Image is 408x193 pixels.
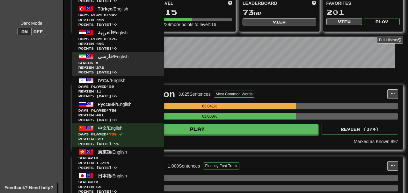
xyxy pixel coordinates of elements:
button: Off [31,28,45,35]
div: 5,239 more points to level 116 [159,21,233,28]
a: فارسی/EnglishStreak:5 Review:272Points [DATE]:0 [72,52,164,76]
a: Türkçe/EnglishDays Played:747 Review:485Points [DATE]:0 [72,4,164,28]
div: 201 [326,8,400,16]
div: 63.008% [123,113,296,120]
span: Streak: [78,156,157,161]
span: 73 [243,8,254,17]
span: Streak: [78,180,157,184]
span: / English [98,30,128,35]
span: 747 [109,13,117,17]
span: עברית [98,78,110,83]
p: In Progress [72,75,403,81]
span: Review: 485 [78,17,157,22]
button: View [326,18,362,25]
span: / English [98,78,126,83]
span: Review: 1,274 [78,161,157,165]
span: Review: 11 [78,89,157,94]
span: Türkçe [98,6,113,11]
button: Most Common Words [214,91,255,98]
button: On [18,28,32,35]
span: Days Played: [78,37,157,41]
a: עברית/EnglishDays Played:59 Review:11Points [DATE]:0 [72,76,164,100]
button: Play [77,124,318,134]
span: 0 [96,180,98,184]
span: Streak: [78,60,157,65]
span: / English [98,149,127,155]
span: 738 [109,132,117,136]
button: Fluency Fast Track [203,162,239,169]
span: Points [DATE]: 96 [78,141,157,146]
span: Русский [98,102,116,107]
span: Days Played: [78,108,157,113]
span: Review: 272 [78,65,157,70]
a: 廣東話/EnglishStreak:0 Review:1,274Points [DATE]:0 [72,147,164,171]
a: العربية/EnglishDays Played:478 Review:496Points [DATE]:0 [72,28,164,52]
a: Русский/EnglishDays Played:736 Review:421Points [DATE]:0 [72,100,164,123]
span: Review: 68 [78,184,157,189]
div: Dark Mode [5,20,58,26]
span: 478 [109,37,117,41]
button: Play [364,18,400,25]
span: Days Played: [78,13,157,17]
span: / English [98,6,128,11]
div: Marked as Known: 897 [354,138,398,145]
span: / English [98,102,132,107]
span: Points [DATE]: 0 [78,94,157,99]
span: Review: 496 [78,41,157,46]
span: Review: 421 [78,113,157,118]
span: Points [DATE]: 0 [78,165,157,170]
span: 廣東話 [98,149,111,155]
div: 115 [159,8,233,16]
div: 63.041% [123,103,296,109]
a: Full History [377,37,403,44]
span: العربية [98,30,112,35]
span: Points [DATE]: 0 [78,22,157,27]
button: Review (374) [322,124,398,134]
span: Points [DATE]: 0 [78,118,157,122]
a: 中文/EnglishDays Played:738 Review:371Points [DATE]:96 [72,123,164,147]
span: 59 [109,85,114,88]
div: 1,000 Sentences [168,163,200,169]
span: / English [98,126,123,131]
span: 0 [96,156,98,160]
button: View [243,18,316,25]
span: 736 [109,108,117,112]
span: 日本語 [98,173,111,178]
div: rd [243,8,316,17]
span: Points [DATE]: 0 [78,46,157,51]
span: 中文 [98,126,107,131]
span: Days Played: [78,84,157,89]
span: 5 [96,61,98,65]
span: / English [98,54,129,59]
span: Open feedback widget [4,184,53,191]
span: Review: 371 [78,137,157,141]
span: Days Played: [78,132,157,137]
span: Points [DATE]: 0 [78,70,157,75]
span: فارسی [98,53,113,59]
span: / English [98,173,127,178]
div: 3,025 Sentences [178,91,210,97]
